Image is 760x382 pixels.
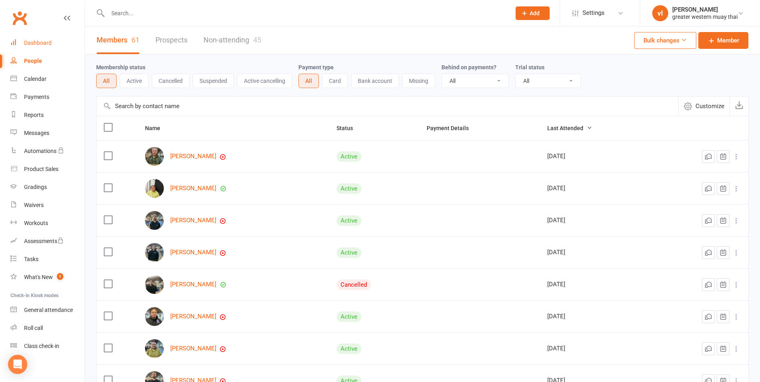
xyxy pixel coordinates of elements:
button: Missing [402,74,435,88]
img: Joso [145,147,164,166]
div: General attendance [24,307,73,313]
a: People [10,52,85,70]
a: [PERSON_NAME] [170,185,216,192]
div: [DATE] [547,249,642,256]
a: Workouts [10,214,85,232]
a: Reports [10,106,85,124]
a: Roll call [10,319,85,337]
div: Product Sales [24,166,58,172]
button: Active cancelling [237,74,292,88]
img: Melani [145,179,164,198]
label: Payment type [298,64,334,70]
div: Reports [24,112,44,118]
button: Cancelled [152,74,189,88]
div: Active [337,151,361,162]
div: Class check-in [24,343,59,349]
div: [DATE] [547,217,642,224]
a: Payments [10,88,85,106]
a: Waivers [10,196,85,214]
button: Customize [678,97,730,116]
div: Waivers [24,202,44,208]
a: Calendar [10,70,85,88]
div: Automations [24,148,56,154]
label: Trial status [515,64,544,70]
a: [PERSON_NAME] [170,281,216,288]
a: Non-attending45 [204,26,261,54]
button: Name [145,123,169,133]
div: [DATE] [547,345,642,352]
div: [DATE] [547,185,642,192]
img: Mano [145,307,164,326]
input: Search by contact name [97,97,678,116]
a: Product Sales [10,160,85,178]
a: Tasks [10,250,85,268]
input: Search... [105,8,505,19]
a: Dashboard [10,34,85,52]
div: What's New [24,274,53,280]
button: Status [337,123,362,133]
a: Assessments [10,232,85,250]
a: [PERSON_NAME] [170,249,216,256]
div: Roll call [24,325,43,331]
a: [PERSON_NAME] [170,313,216,320]
button: Add [516,6,550,20]
a: [PERSON_NAME] [170,345,216,352]
button: Suspended [193,74,234,88]
div: Active [337,215,361,226]
a: Members61 [97,26,139,54]
div: Cancelled [337,279,371,290]
div: Calendar [24,76,46,82]
div: Workouts [24,220,48,226]
a: [PERSON_NAME] [170,153,216,160]
span: Payment Details [427,125,478,131]
a: General attendance kiosk mode [10,301,85,319]
button: Bulk changes [634,32,696,49]
a: Member [698,32,748,49]
button: Card [322,74,348,88]
div: vl [652,5,668,21]
button: Bank account [351,74,399,88]
img: Peter [145,243,164,262]
label: Behind on payments? [441,64,496,70]
span: Name [145,125,169,131]
span: Settings [583,4,605,22]
div: Gradings [24,184,47,190]
span: 1 [57,273,63,280]
div: Messages [24,130,49,136]
a: Gradings [10,178,85,196]
button: Payment Details [427,123,478,133]
div: 45 [253,36,261,44]
div: Dashboard [24,40,52,46]
button: Last Attended [547,123,592,133]
a: [PERSON_NAME] [170,217,216,224]
img: Olah [145,339,164,358]
div: 61 [131,36,139,44]
a: Messages [10,124,85,142]
div: Active [337,183,361,194]
div: greater western muay thai [672,13,738,20]
div: Payments [24,94,49,100]
span: Last Attended [547,125,592,131]
div: [DATE] [547,153,642,160]
div: Tasks [24,256,38,262]
button: Active [120,74,149,88]
div: Active [337,247,361,258]
img: Jason [145,275,164,294]
a: Prospects [155,26,187,54]
div: Active [337,344,361,354]
img: Arnav [145,211,164,230]
a: Automations [10,142,85,160]
div: Assessments [24,238,64,244]
span: Status [337,125,362,131]
div: People [24,58,42,64]
div: [DATE] [547,313,642,320]
div: [DATE] [547,281,642,288]
span: Customize [695,101,724,111]
span: Add [530,10,540,16]
a: What's New1 [10,268,85,286]
button: All [96,74,117,88]
span: Member [717,36,739,45]
a: Class kiosk mode [10,337,85,355]
button: All [298,74,319,88]
div: Open Intercom Messenger [8,355,27,374]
